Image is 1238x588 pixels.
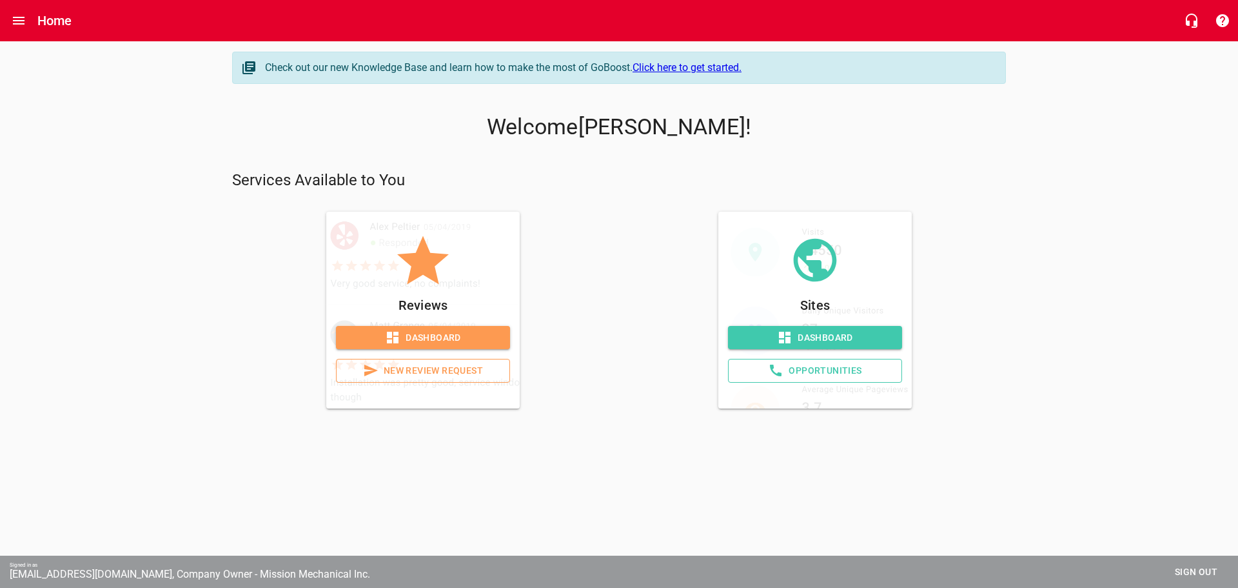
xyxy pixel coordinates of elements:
span: New Review Request [347,363,499,379]
span: Sign out [1169,564,1223,580]
span: Dashboard [738,330,892,346]
button: Support Portal [1207,5,1238,36]
div: [EMAIL_ADDRESS][DOMAIN_NAME], Company Owner - Mission Mechanical Inc. [10,568,1238,580]
p: Reviews [336,295,510,316]
a: Opportunities [728,359,902,383]
span: Dashboard [346,330,500,346]
a: Dashboard [336,326,510,350]
a: Click here to get started. [633,61,742,74]
p: Services Available to You [232,170,1006,191]
button: Sign out [1164,560,1228,584]
button: Live Chat [1176,5,1207,36]
span: Opportunities [739,363,891,379]
h6: Home [37,10,72,31]
div: Check out our new Knowledge Base and learn how to make the most of GoBoost. [265,60,992,76]
button: Open drawer [3,5,34,36]
a: Dashboard [728,326,902,350]
p: Welcome [PERSON_NAME] ! [232,114,1006,140]
a: New Review Request [336,359,510,383]
p: Sites [728,295,902,316]
div: Signed in as [10,562,1238,568]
